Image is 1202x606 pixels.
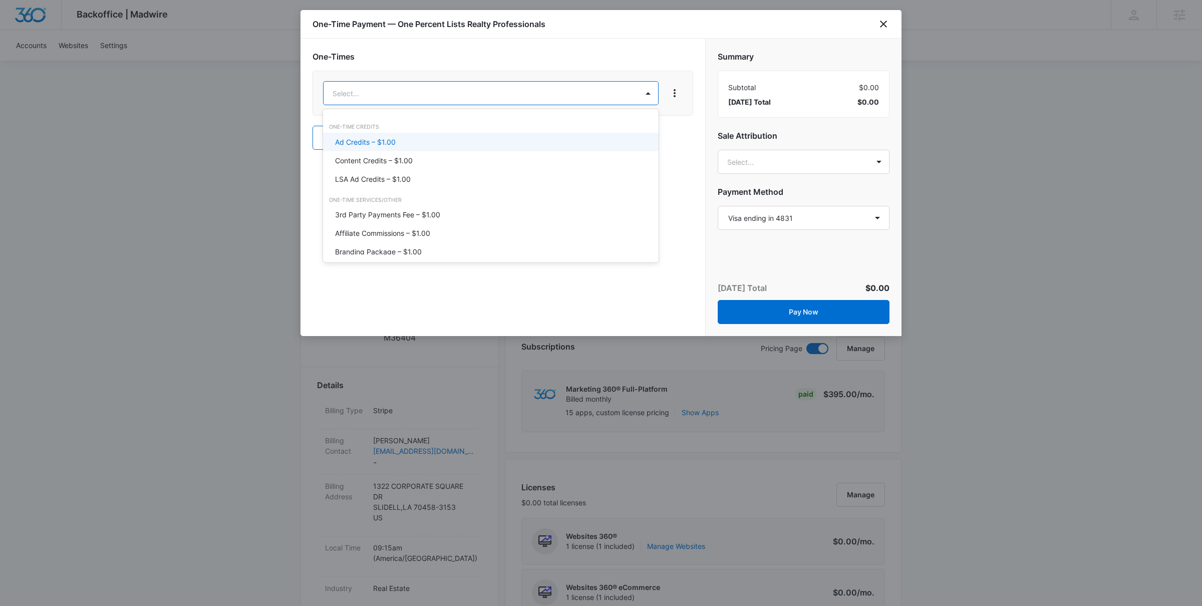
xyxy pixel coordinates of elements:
[323,196,659,204] div: One-Time Services/Other
[323,123,659,131] div: One-Time Credits
[335,137,396,147] p: Ad Credits – $1.00
[335,155,413,166] p: Content Credits – $1.00
[335,246,422,257] p: Branding Package – $1.00
[335,174,411,184] p: LSA Ad Credits – $1.00
[335,209,440,220] p: 3rd Party Payments Fee – $1.00
[335,228,430,238] p: Affiliate Commissions – $1.00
